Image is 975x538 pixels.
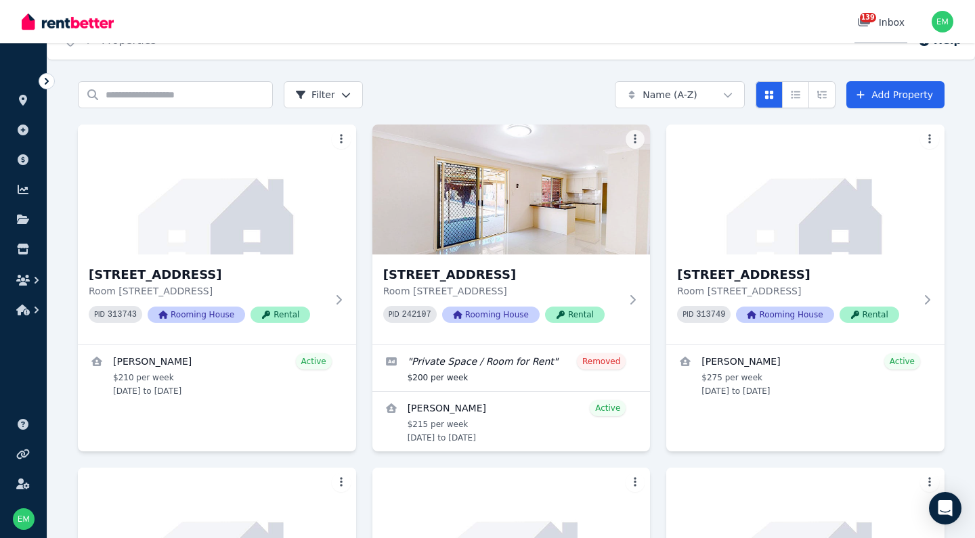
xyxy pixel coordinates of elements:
h3: [STREET_ADDRESS] [383,265,621,284]
code: 313743 [108,310,137,319]
a: 3/47 Whimbrel Street, Warner[STREET_ADDRESS]Room [STREET_ADDRESS]PID 313749Rooming HouseRental [666,125,945,344]
button: More options [332,130,351,149]
a: Add Property [846,81,945,108]
div: Open Intercom Messenger [929,492,961,524]
span: Rental [840,307,899,323]
span: Rooming House [442,307,540,323]
img: 1/47 Whimbrel Street, Warner [78,125,356,254]
a: 2/47 Whimbrel Street, Warner[STREET_ADDRESS]Room [STREET_ADDRESS]PID 242107Rooming HouseRental [372,125,651,344]
img: RentBetter [22,12,114,32]
p: Room [STREET_ADDRESS] [677,284,915,298]
span: 139 [860,13,876,22]
img: Emi [13,508,35,530]
img: 3/47 Whimbrel Street, Warner [666,125,945,254]
button: Card view [756,81,783,108]
a: 1/47 Whimbrel Street, Warner[STREET_ADDRESS]Room [STREET_ADDRESS]PID 313743Rooming HouseRental [78,125,356,344]
a: Edit listing: Private Space / Room for Rent [372,345,651,391]
span: Rental [251,307,310,323]
button: Expanded list view [808,81,836,108]
button: More options [626,473,645,492]
button: Filter [284,81,363,108]
img: 2/47 Whimbrel Street, Warner [372,125,651,254]
button: More options [332,473,351,492]
span: Name (A-Z) [643,88,697,102]
button: Compact list view [782,81,809,108]
small: PID [389,311,399,318]
span: Rooming House [736,307,833,323]
code: 313749 [696,310,725,319]
p: Room [STREET_ADDRESS] [89,284,326,298]
small: PID [94,311,105,318]
img: Emi [932,11,953,32]
small: PID [682,311,693,318]
p: Room [STREET_ADDRESS] [383,284,621,298]
h3: [STREET_ADDRESS] [677,265,915,284]
button: More options [920,130,939,149]
a: View details for Jattinder Singh [666,345,945,405]
button: More options [626,130,645,149]
span: Filter [295,88,335,102]
a: View details for Ben Findley [372,392,651,451]
h3: [STREET_ADDRESS] [89,265,326,284]
code: 242107 [402,310,431,319]
span: Rental [545,307,605,323]
span: Rooming House [148,307,245,323]
div: Inbox [857,16,905,29]
a: View details for Reece Baker [78,345,356,405]
button: More options [920,473,939,492]
div: View options [756,81,836,108]
button: Name (A-Z) [615,81,745,108]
